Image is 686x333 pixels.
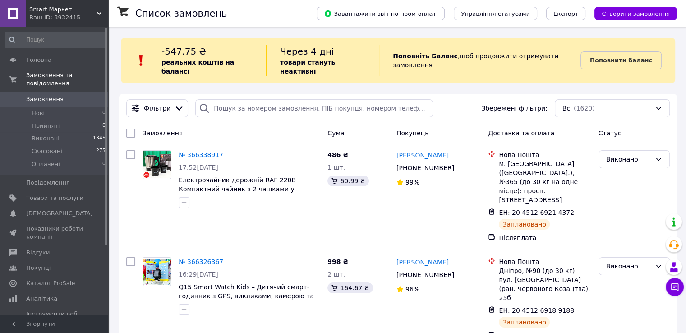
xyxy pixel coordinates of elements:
[327,271,345,278] span: 2 шт.
[26,295,57,303] span: Аналітика
[102,109,106,117] span: 0
[553,10,579,17] span: Експорт
[26,310,83,326] span: Інструменти веб-майстра та SEO
[26,71,108,88] span: Замовлення та повідомлення
[396,258,449,267] a: [PERSON_NAME]
[32,147,62,155] span: Скасовані
[396,151,449,160] a: [PERSON_NAME]
[195,99,433,117] input: Пошук за номером замовлення, ПІБ покупця, номером телефону, Email, номером накладної
[32,160,60,168] span: Оплачені
[26,179,70,187] span: Повідомлення
[32,109,45,117] span: Нові
[29,5,97,14] span: Smart Маркет
[606,261,651,271] div: Виконано
[327,176,368,186] div: 60.99 ₴
[93,134,106,143] span: 1345
[499,150,591,159] div: Нова Пошта
[499,233,591,242] div: Післяплата
[499,209,574,216] span: ЕН: 20 4512 6921 4372
[179,258,223,265] a: № 366326367
[135,8,227,19] h1: Список замовлень
[161,46,206,57] span: -547.75 ₴
[26,209,93,217] span: [DEMOGRAPHIC_DATA]
[499,219,550,230] div: Заплановано
[405,179,419,186] span: 99%
[324,9,437,18] span: Завантажити звіт по пром-оплаті
[395,162,456,174] div: [PHONE_NUMBER]
[134,54,148,67] img: :exclamation:
[602,10,670,17] span: Створити замовлення
[26,56,51,64] span: Головна
[327,151,348,158] span: 486 ₴
[585,9,677,17] a: Створити замовлення
[26,95,64,103] span: Замовлення
[29,14,108,22] div: Ваш ID: 3932415
[143,129,183,137] span: Замовлення
[26,249,50,257] span: Відгуки
[26,225,83,241] span: Показники роботи компанії
[395,268,456,281] div: [PHONE_NUMBER]
[327,129,344,137] span: Cума
[32,134,60,143] span: Виконані
[317,7,445,20] button: Завантажити звіт по пром-оплаті
[102,160,106,168] span: 0
[393,52,458,60] b: Поповніть Баланс
[327,282,373,293] div: 164.67 ₴
[594,7,677,20] button: Створити замовлення
[102,122,106,130] span: 0
[499,257,591,266] div: Нова Пошта
[454,7,537,20] button: Управління статусами
[143,151,171,178] img: Фото товару
[396,129,428,137] span: Покупець
[179,164,218,171] span: 17:52[DATE]
[26,194,83,202] span: Товари та послуги
[574,105,595,112] span: (1620)
[327,164,345,171] span: 1 шт.
[96,147,106,155] span: 275
[499,307,574,314] span: ЕН: 20 4512 6918 9188
[599,129,622,137] span: Статус
[179,271,218,278] span: 16:29[DATE]
[481,104,547,113] span: Збережені фільтри:
[562,104,572,113] span: Всі
[5,32,106,48] input: Пошук
[143,257,171,286] a: Фото товару
[143,259,171,285] img: Фото товару
[26,264,51,272] span: Покупці
[161,59,234,75] b: реальних коштів на балансі
[488,129,554,137] span: Доставка та оплата
[179,151,223,158] a: № 366338917
[461,10,530,17] span: Управління статусами
[327,258,348,265] span: 998 ₴
[32,122,60,130] span: Прийняті
[499,266,591,302] div: Дніпро, №90 (до 30 кг): вул. [GEOGRAPHIC_DATA] (ран. Червоного Козацтва), 25б
[26,279,75,287] span: Каталог ProSale
[143,150,171,179] a: Фото товару
[606,154,651,164] div: Виконано
[546,7,586,20] button: Експорт
[379,45,580,76] div: , щоб продовжити отримувати замовлення
[499,317,550,328] div: Заплановано
[179,283,314,309] a: Q15 Smart Watch Kids – Дитячий смарт-годинник з GPS, викликами, камерою та ліхтариком
[280,46,334,57] span: Через 4 дні
[666,278,684,296] button: Чат з покупцем
[405,286,419,293] span: 96%
[144,104,170,113] span: Фільтри
[580,51,662,69] a: Поповнити баланс
[590,57,652,64] b: Поповнити баланс
[280,59,335,75] b: товари стануть неактивні
[499,159,591,204] div: м. [GEOGRAPHIC_DATA] ([GEOGRAPHIC_DATA].), №365 (до 30 кг на одне місце): просп. [STREET_ADDRESS]
[179,176,300,202] a: Електрочайник дорожній RAF 220В | Компактний чайник з 2 чашками у комплекті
